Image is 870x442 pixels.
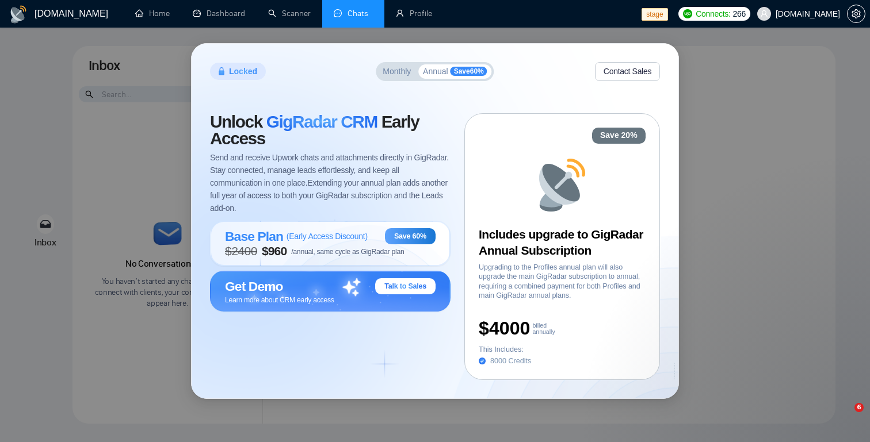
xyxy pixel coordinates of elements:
[696,7,730,20] span: Connects:
[266,112,377,131] span: GigRadar CRM
[760,10,768,18] span: user
[384,282,426,291] span: Talk to Sales
[451,67,487,76] span: Save 60 %
[479,317,531,339] span: $4000
[334,9,373,18] a: messageChats
[225,229,283,244] span: Base Plan
[210,271,451,317] button: Get DemoTalk to SalesLearn more about CRM early access
[479,345,524,354] span: This Includes:
[595,62,660,81] button: Contact Sales
[847,9,865,18] a: setting
[848,9,865,18] span: setting
[396,9,432,18] a: userProfile
[479,226,646,258] h3: Includes upgrade to GigRadar Annual Subscription
[683,9,692,18] img: upwork-logo.png
[533,322,557,335] span: billed annually
[268,9,311,18] a: searchScanner
[378,64,415,79] button: Monthly
[287,232,368,241] span: ( Early Access Discount )
[490,356,531,366] span: 8000 Credits
[418,64,492,79] button: AnnualSave60%
[9,5,28,24] img: logo
[847,5,865,23] button: setting
[210,151,451,214] span: Send and receive Upwork chats and attachments directly in GigRadar. Stay connected, manage leads ...
[210,221,451,271] button: Base Plan(Early Access Discount)Save 60%$2400$960/annual, same cycle as GigRadar plan
[854,403,864,412] span: 6
[225,244,257,258] span: $ 2400
[383,67,411,75] span: Monthly
[592,128,646,144] div: Save 20%
[291,248,404,256] span: /annual, same cycle as GigRadar plan
[831,403,858,431] iframe: Intercom live chat
[193,9,245,18] a: dashboardDashboard
[642,8,667,21] span: stage
[733,7,746,20] span: 266
[262,244,287,258] span: $ 960
[479,263,646,301] span: Upgrading to the Profiles annual plan will also upgrade the main GigRadar subscription to annual,...
[225,279,283,294] span: Get Demo
[210,113,451,148] span: Unlock Early Access
[394,232,426,241] span: Save 60%
[225,296,334,304] span: Learn more about CRM early access
[135,9,170,18] a: homeHome
[229,65,257,78] span: Locked
[423,67,448,75] span: Annual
